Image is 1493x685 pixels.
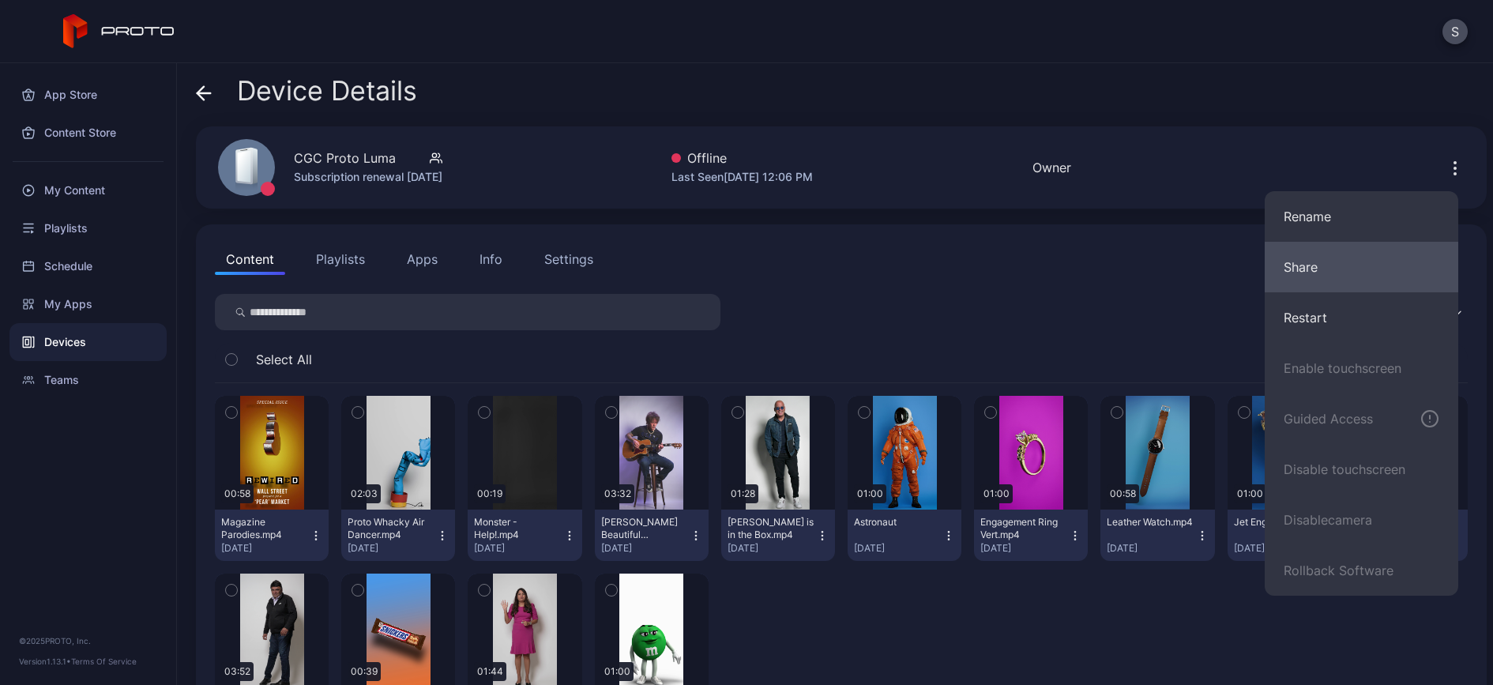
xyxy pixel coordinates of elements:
[9,171,167,209] a: My Content
[533,243,604,275] button: Settings
[474,542,562,555] div: [DATE]
[1265,242,1458,292] button: Share
[1107,516,1194,529] div: Leather Watch.mp4
[974,510,1088,561] button: Engagement Ring Vert.mp4[DATE]
[1100,510,1214,561] button: Leather Watch.mp4[DATE]
[348,516,434,541] div: Proto Whacky Air Dancer.mp4
[1234,516,1321,529] div: Jet Engine.mp4
[396,243,449,275] button: Apps
[9,114,167,152] a: Content Store
[305,243,376,275] button: Playlists
[1265,545,1458,596] button: Rollback Software
[1265,393,1458,444] button: Guided Access
[9,361,167,399] a: Teams
[341,510,455,561] button: Proto Whacky Air Dancer.mp4[DATE]
[221,516,308,541] div: Magazine Parodies.mp4
[601,516,688,541] div: Billy Morrison's Beautiful Disaster.mp4
[848,510,961,561] button: Astronaut[DATE]
[601,542,690,555] div: [DATE]
[1265,495,1458,545] button: Disablecamera
[468,243,513,275] button: Info
[9,76,167,114] a: App Store
[9,209,167,247] a: Playlists
[544,250,593,269] div: Settings
[237,76,417,106] span: Device Details
[479,250,502,269] div: Info
[9,247,167,285] a: Schedule
[854,516,941,529] div: Astronaut
[19,657,71,666] span: Version 1.13.1 •
[215,243,285,275] button: Content
[348,542,436,555] div: [DATE]
[468,510,581,561] button: Monster - Help!.mp4[DATE]
[1265,191,1458,242] button: Rename
[71,657,137,666] a: Terms Of Service
[294,167,442,186] div: Subscription renewal [DATE]
[1284,409,1373,428] div: Guided Access
[1265,292,1458,343] button: Restart
[9,285,167,323] a: My Apps
[1265,444,1458,495] button: Disable touchscreen
[595,510,709,561] button: [PERSON_NAME] Beautiful Disaster.mp4[DATE]
[728,516,814,541] div: Howie Mandel is in the Box.mp4
[728,542,816,555] div: [DATE]
[1442,19,1468,44] button: S
[9,323,167,361] a: Devices
[474,516,561,541] div: Monster - Help!.mp4
[1032,158,1071,177] div: Owner
[980,542,1069,555] div: [DATE]
[1107,542,1195,555] div: [DATE]
[671,149,813,167] div: Offline
[1234,542,1322,555] div: [DATE]
[1228,510,1341,561] button: Jet Engine.mp4[DATE]
[671,167,813,186] div: Last Seen [DATE] 12:06 PM
[980,516,1067,541] div: Engagement Ring Vert.mp4
[721,510,835,561] button: [PERSON_NAME] is in the Box.mp4[DATE]
[215,510,329,561] button: Magazine Parodies.mp4[DATE]
[1265,343,1458,393] button: Enable touchscreen
[256,350,312,369] span: Select All
[19,634,157,647] div: © 2025 PROTO, Inc.
[221,542,310,555] div: [DATE]
[854,542,942,555] div: [DATE]
[294,149,396,167] div: CGC Proto Luma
